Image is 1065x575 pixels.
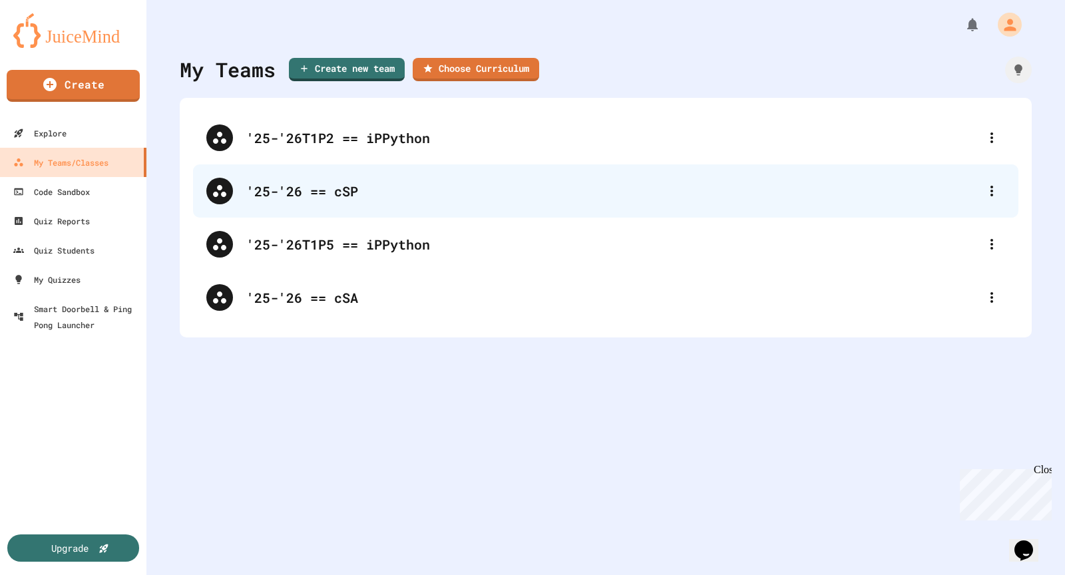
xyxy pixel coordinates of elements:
[1005,57,1032,83] div: How it works
[246,287,978,307] div: '25-'26 == cSA
[289,58,405,81] a: Create new team
[13,301,141,333] div: Smart Doorbell & Ping Pong Launcher
[955,464,1052,520] iframe: chat widget
[193,271,1018,324] div: '25-'26 == cSA
[13,213,90,229] div: Quiz Reports
[984,9,1025,40] div: My Account
[51,541,89,555] div: Upgrade
[13,184,90,200] div: Code Sandbox
[193,218,1018,271] div: '25-'26T1P5 == iPPython
[193,164,1018,218] div: '25-'26 == cSP
[13,125,67,141] div: Explore
[940,13,984,36] div: My Notifications
[413,58,539,81] a: Choose Curriculum
[246,234,978,254] div: '25-'26T1P5 == iPPython
[13,13,133,48] img: logo-orange.svg
[5,5,92,85] div: Chat with us now!Close
[246,128,978,148] div: '25-'26T1P2 == iPPython
[193,111,1018,164] div: '25-'26T1P2 == iPPython
[13,272,81,287] div: My Quizzes
[1009,522,1052,562] iframe: chat widget
[13,154,108,170] div: My Teams/Classes
[13,242,95,258] div: Quiz Students
[180,55,276,85] div: My Teams
[7,70,140,102] a: Create
[246,181,978,201] div: '25-'26 == cSP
